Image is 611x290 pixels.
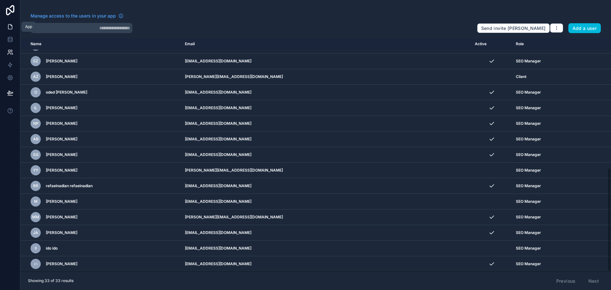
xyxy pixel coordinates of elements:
[46,230,77,235] span: [PERSON_NAME]
[181,85,471,100] td: [EMAIL_ADDRESS][DOMAIN_NAME]
[181,178,471,194] td: [EMAIL_ADDRESS][DOMAIN_NAME]
[181,53,471,69] td: [EMAIL_ADDRESS][DOMAIN_NAME]
[46,137,77,142] span: [PERSON_NAME]
[181,209,471,225] td: [PERSON_NAME][EMAIL_ADDRESS][DOMAIN_NAME]
[31,13,123,19] a: Manage access to the users in your app
[25,24,32,29] div: App
[516,230,541,235] span: SEO Manager
[516,121,541,126] span: SEO Manager
[512,38,581,50] th: Role
[181,38,471,50] th: Email
[516,137,541,142] span: SEO Manager
[181,194,471,209] td: [EMAIL_ADDRESS][DOMAIN_NAME]
[33,74,39,79] span: az
[568,23,601,33] button: Add a user
[46,152,77,157] span: [PERSON_NAME]
[516,261,541,266] span: SEO Manager
[34,90,37,95] span: o
[33,183,38,188] span: rr
[31,13,116,19] span: Manage access to the users in your app
[34,199,38,204] span: M
[46,168,77,173] span: [PERSON_NAME]
[516,168,541,173] span: SEO Manager
[20,38,611,272] div: scrollable content
[33,168,38,173] span: yy
[33,152,39,157] span: sG
[181,100,471,116] td: [EMAIL_ADDRESS][DOMAIN_NAME]
[33,230,38,235] span: ja
[46,183,93,188] span: refaelnadlan refaelnadlan
[32,215,39,220] span: mm
[46,59,77,64] span: [PERSON_NAME]
[46,246,58,251] span: ido ido
[516,246,541,251] span: SEO Manager
[181,69,471,85] td: [PERSON_NAME][EMAIL_ADDRESS][DOMAIN_NAME]
[181,147,471,163] td: [EMAIL_ADDRESS][DOMAIN_NAME]
[471,38,512,50] th: Active
[181,163,471,178] td: [PERSON_NAME][EMAIL_ADDRESS][DOMAIN_NAME]
[46,199,77,204] span: [PERSON_NAME]
[516,74,526,79] span: Client
[46,121,77,126] span: [PERSON_NAME]
[28,278,74,283] span: Showing 33 of 33 results
[46,90,87,95] span: oded [PERSON_NAME]
[46,74,77,79] span: [PERSON_NAME]
[33,121,39,126] span: NP
[516,59,541,64] span: SEO Manager
[181,241,471,256] td: [EMAIL_ADDRESS][DOMAIN_NAME]
[516,105,541,110] span: SEO Manager
[516,199,541,204] span: SEO Manager
[46,261,77,266] span: [PERSON_NAME]
[181,116,471,131] td: [EMAIL_ADDRESS][DOMAIN_NAME]
[33,137,39,142] span: AB
[516,152,541,157] span: SEO Manager
[477,23,550,33] button: Send invite [PERSON_NAME]
[34,105,37,110] span: il
[35,246,37,251] span: ii
[33,59,38,64] span: sz
[516,183,541,188] span: SEO Manager
[516,90,541,95] span: SEO Manager
[20,38,181,50] th: Name
[181,131,471,147] td: [EMAIL_ADDRESS][DOMAIN_NAME]
[46,215,77,220] span: [PERSON_NAME]
[46,105,77,110] span: [PERSON_NAME]
[516,215,541,220] span: SEO Manager
[181,225,471,241] td: [EMAIL_ADDRESS][DOMAIN_NAME]
[34,261,38,266] span: רג
[181,256,471,272] td: [EMAIL_ADDRESS][DOMAIN_NAME]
